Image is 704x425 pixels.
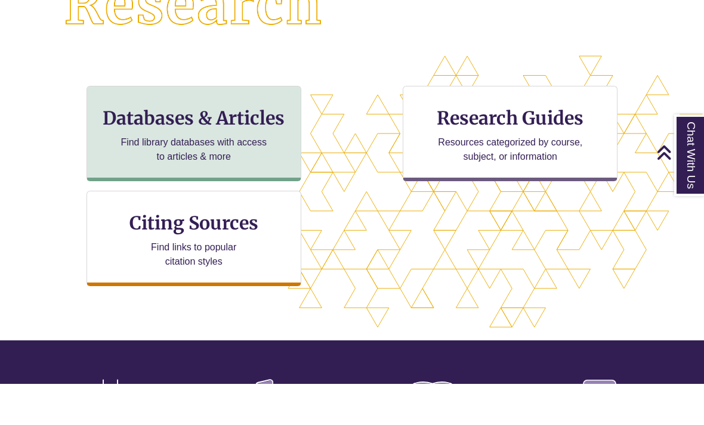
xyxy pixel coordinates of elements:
[116,176,271,205] p: Find library databases with access to articles & more
[413,148,607,170] h3: Research Guides
[87,232,301,327] a: Citing Sources Find links to popular citation styles
[121,253,267,275] h3: Citing Sources
[87,127,301,222] a: Databases & Articles Find library databases with access to articles & more
[433,176,588,205] p: Resources categorized by course, subject, or information
[97,148,291,170] h3: Databases & Articles
[656,185,701,201] a: Back to Top
[403,127,617,222] a: Research Guides Resources categorized by course, subject, or information
[135,281,252,310] p: Find links to popular citation styles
